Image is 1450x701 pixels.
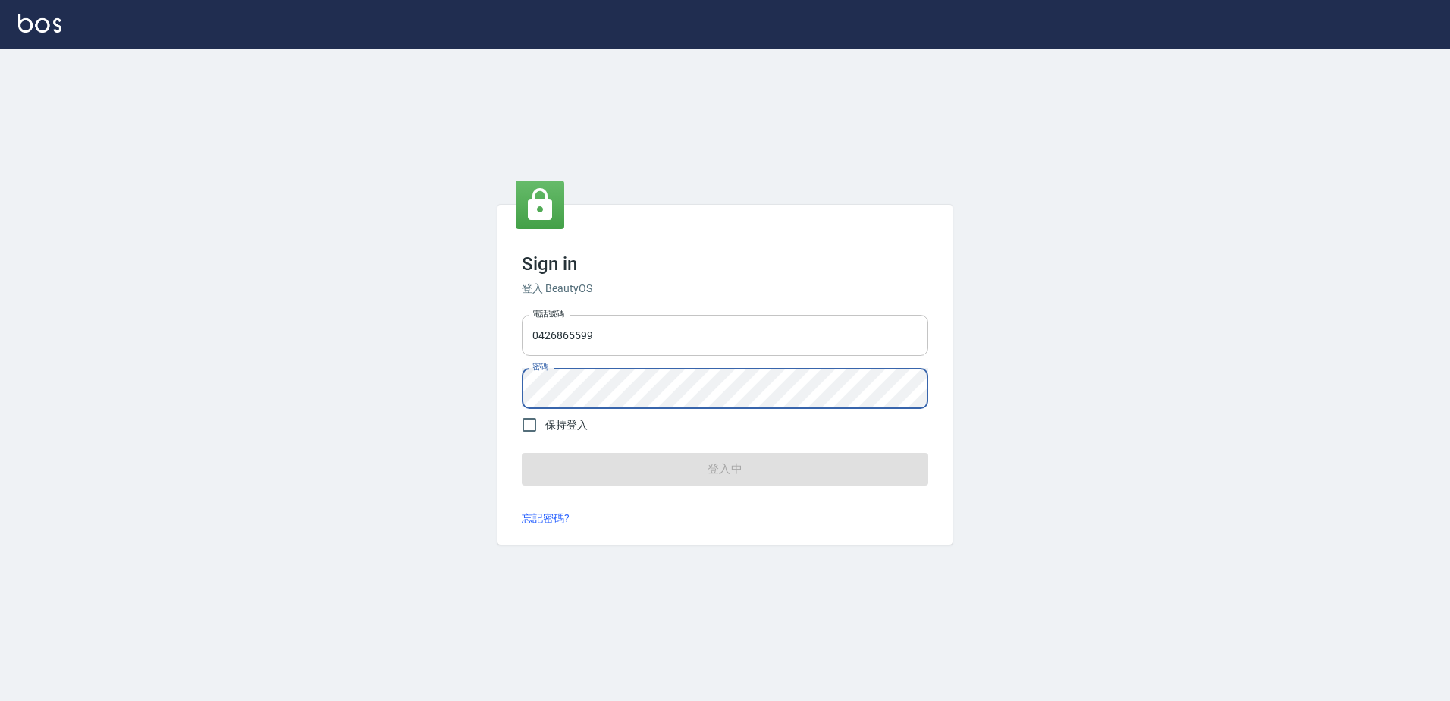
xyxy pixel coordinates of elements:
a: 忘記密碼? [522,511,570,527]
h6: 登入 BeautyOS [522,281,928,297]
span: 保持登入 [545,417,588,433]
img: Logo [18,14,61,33]
label: 電話號碼 [532,308,564,319]
label: 密碼 [532,361,548,373]
h3: Sign in [522,253,928,275]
